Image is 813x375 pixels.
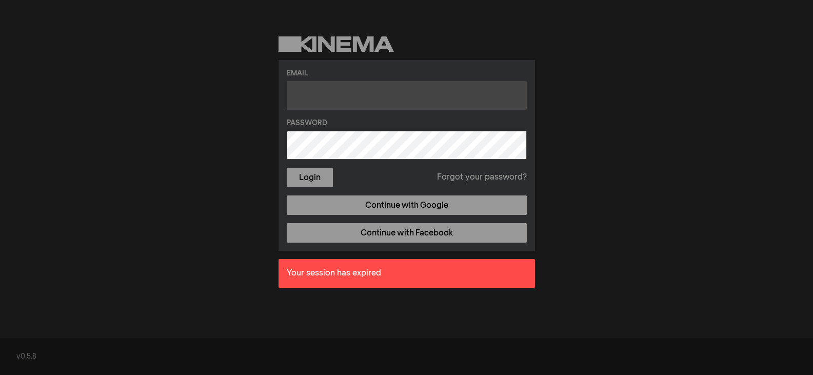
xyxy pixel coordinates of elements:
[287,223,527,243] a: Continue with Facebook
[437,171,527,184] a: Forgot your password?
[287,168,333,187] button: Login
[287,195,527,215] a: Continue with Google
[279,259,535,288] div: Your session has expired
[16,351,797,362] div: v0.5.8
[287,118,527,129] label: Password
[287,68,527,79] label: Email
